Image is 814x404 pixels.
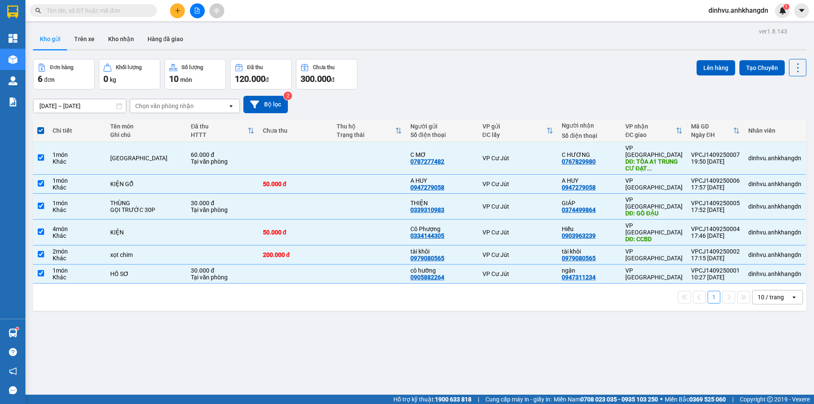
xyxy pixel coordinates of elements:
div: 0374499864 [562,206,596,213]
div: 10 / trang [758,293,784,301]
div: dinhvu.anhkhangdn [748,203,801,210]
div: Khác [53,206,102,213]
div: DĐ: TÒA A1 TRUNG CƯ ĐẠT GIA ĐƯỜNG CÂY KEO P.TAM PHÚ THỦ ĐỨC [625,158,683,172]
strong: 0708 023 035 - 0935 103 250 [580,396,658,403]
img: logo-vxr [7,6,18,18]
div: 0767829980 [562,158,596,165]
button: aim [209,3,224,18]
div: A HUY [562,177,617,184]
input: Tìm tên, số ĐT hoặc mã đơn [47,6,147,15]
div: tài khôi [562,248,617,255]
img: icon-new-feature [779,7,786,14]
div: Khác [53,184,102,191]
div: 0905882264 [410,274,444,281]
div: 0947279058 [562,184,596,191]
button: file-add [190,3,205,18]
span: Nhận: [72,8,93,17]
div: Đã thu [191,123,248,130]
div: VP [GEOGRAPHIC_DATA] [625,145,683,158]
button: Trên xe [67,29,101,49]
div: VP [GEOGRAPHIC_DATA] [625,222,683,236]
button: Lên hàng [697,60,735,75]
div: VP [GEOGRAPHIC_DATA] [625,248,683,262]
div: 0787277482 [410,158,444,165]
div: GỌI TRƯỚC 30P [110,206,182,213]
div: C HƯƠNG [562,151,617,158]
button: Tạo Chuyến [739,60,785,75]
sup: 1 [16,327,19,330]
div: 200.000 đ [263,251,328,258]
div: KIỆN [110,229,182,236]
span: 6 [38,74,42,84]
button: plus [170,3,185,18]
div: Cô Phượng [410,226,474,232]
span: 10 [169,74,178,84]
span: search [35,8,41,14]
span: 120.000 [235,74,265,84]
div: Khác [53,255,102,262]
div: 4 món [53,226,102,232]
span: DĐ: [72,44,85,53]
span: copyright [767,396,773,402]
div: A HUY [410,177,474,184]
div: Mã GD [691,123,733,130]
div: Tên món [110,123,182,130]
img: warehouse-icon [8,55,17,64]
div: VPCJ1409250002 [691,248,740,255]
div: VP [GEOGRAPHIC_DATA] [625,267,683,281]
th: Toggle SortBy [687,120,744,142]
div: 0947311234 [562,274,596,281]
button: Bộ lọc [243,96,288,113]
button: Đã thu120.000đ [230,59,292,89]
div: VP [GEOGRAPHIC_DATA] [72,7,195,17]
img: solution-icon [8,98,17,106]
div: Khác [53,274,102,281]
img: warehouse-icon [8,329,17,337]
div: dinhvu.anhkhangdn [748,229,801,236]
span: 1 [785,4,788,10]
svg: open [228,103,234,109]
div: VPCJ1409250004 [691,226,740,232]
div: Khác [53,232,102,239]
div: C MƠ [410,151,474,158]
div: GIÁP [562,200,617,206]
div: DĐ: GÒ ĐẬU [625,210,683,217]
div: 10:27 [DATE] [691,274,740,281]
div: Tại văn phòng [191,206,254,213]
button: caret-down [794,3,809,18]
div: 0787277482 [7,28,67,39]
th: Toggle SortBy [187,120,259,142]
span: question-circle [9,348,17,356]
span: | [478,395,479,404]
span: đ [265,76,269,83]
sup: 1 [783,4,789,10]
div: VP nhận [625,123,676,130]
div: Chi tiết [53,127,102,134]
button: Số lượng10món [164,59,226,89]
div: VP Cư Jút [482,251,554,258]
div: 0947279058 [410,184,444,191]
div: dinhvu.anhkhangdn [748,155,801,162]
span: đ [331,76,335,83]
div: VPCJ1409250006 [691,177,740,184]
span: Miền Bắc [665,395,726,404]
div: 0767829980 [72,28,195,39]
button: Đơn hàng6đơn [33,59,95,89]
span: Miền Nam [554,395,658,404]
button: Hàng đã giao [141,29,190,49]
div: Người gửi [410,123,474,130]
div: Ngày ĐH [691,131,733,138]
div: 60.000 đ [191,151,254,158]
sup: 2 [284,92,292,100]
div: VP Cư Jút [482,270,554,277]
div: VP [GEOGRAPHIC_DATA] [625,196,683,210]
input: Select a date range. [33,99,126,113]
div: Chưa thu [313,64,335,70]
div: Số lượng [181,64,203,70]
div: 1 món [53,200,102,206]
img: dashboard-icon [8,34,17,43]
div: C HƯƠNG [72,17,195,28]
div: Trạng thái [337,131,395,138]
svg: open [791,294,797,301]
button: Chưa thu300.000đ [296,59,357,89]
